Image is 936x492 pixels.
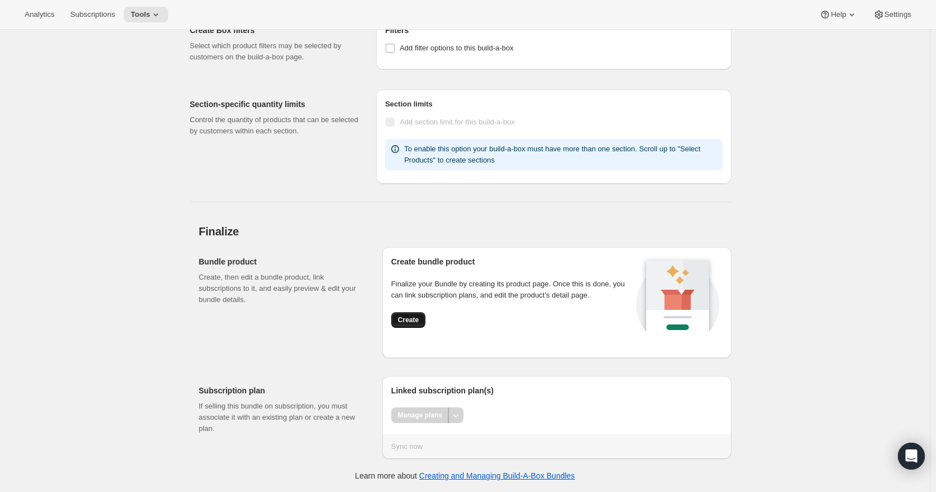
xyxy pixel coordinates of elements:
p: If selling this bundle on subscription, you must associate it with an existing plan or create a n... [199,401,364,434]
button: Subscriptions [63,7,122,22]
p: To enable this option your build-a-box must have more than one section. Scroll up to "Select Prod... [404,143,717,166]
span: Analytics [25,10,54,19]
span: Help [831,10,846,19]
span: Subscriptions [70,10,115,19]
p: Create, then edit a bundle product, link subscriptions to it, and easily preview & edit your bund... [199,272,364,305]
h2: Section-specific quantity limits [190,99,359,110]
a: Creating and Managing Build-A-Box Bundles [419,471,575,480]
h2: Subscription plan [199,385,364,396]
h2: Create bundle product [391,256,633,267]
span: Add section limit for this build-a-box [400,118,515,126]
button: Tools [124,7,168,22]
h6: Filters [385,25,722,36]
button: Create [391,312,425,328]
h6: Section limits [385,99,722,110]
div: Open Intercom Messenger [898,443,925,470]
p: Control the quantity of products that can be selected by customers within each section. [190,114,359,137]
span: Create [398,315,419,324]
p: Learn more about [355,470,574,481]
button: Help [813,7,864,22]
span: Settings [884,10,911,19]
button: Analytics [18,7,61,22]
p: Select which product filters may be selected by customers on the build-a-box page. [190,40,359,63]
button: Settings [867,7,918,22]
h2: Create Box filters [190,25,359,36]
p: Finalize your Bundle by creating its product page. Once this is done, you can link subscription p... [391,279,633,301]
span: Add filter options to this build-a-box [400,44,513,52]
h2: Linked subscription plan(s) [391,385,722,396]
span: Tools [131,10,150,19]
h2: Bundle product [199,256,364,267]
h2: Finalize [199,225,731,238]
